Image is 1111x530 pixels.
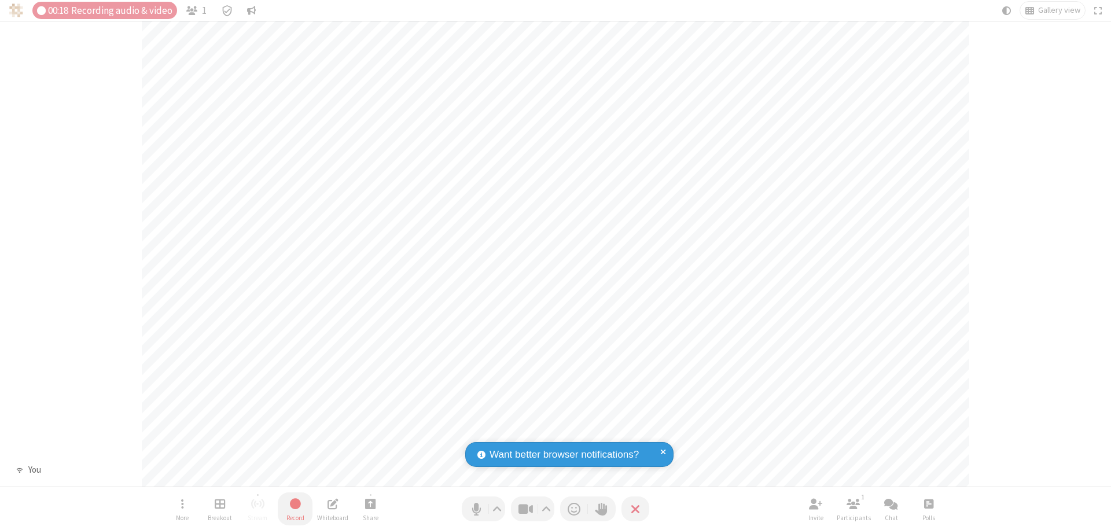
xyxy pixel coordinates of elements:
span: Recording audio & video [71,5,172,16]
span: Breakout [208,514,232,521]
span: 1 [202,5,207,16]
button: Open menu [165,492,200,525]
button: Open poll [911,492,946,525]
span: Stream [248,514,267,521]
div: Meeting details Encryption enabled [216,2,238,19]
div: Audio & video [32,2,177,19]
button: Raise hand [588,496,616,521]
button: End or leave meeting [621,496,649,521]
button: Open shared whiteboard [315,492,350,525]
button: Video setting [539,496,554,521]
button: Unable to start streaming without first stopping recording [240,492,275,525]
span: Gallery view [1038,6,1080,15]
img: QA Selenium DO NOT DELETE OR CHANGE [9,3,23,17]
span: More [176,514,189,521]
button: Mute (⌘+Shift+A) [462,496,505,521]
span: Chat [885,514,898,521]
span: Want better browser notifications? [490,447,639,462]
button: Send a reaction [560,496,588,521]
span: Record [286,514,304,521]
button: Manage Breakout Rooms [203,492,237,525]
button: Stop video (⌘+Shift+V) [511,496,554,521]
span: Participants [837,514,871,521]
button: Fullscreen [1090,2,1107,19]
span: Share [363,514,378,521]
button: Stop recording [278,492,312,525]
button: Open participant list [182,2,212,19]
div: 1 [858,492,868,502]
button: Start sharing [353,492,388,525]
span: Invite [808,514,823,521]
button: Open chat [874,492,908,525]
span: 00:18 [48,5,68,16]
span: Polls [922,514,935,521]
button: Using system theme [998,2,1016,19]
div: You [24,463,45,477]
button: Audio settings [490,496,505,521]
button: Change layout [1020,2,1085,19]
button: Conversation [242,2,261,19]
span: Whiteboard [317,514,348,521]
button: Open participant list [836,492,871,525]
button: Invite participants (⌘+Shift+I) [799,492,833,525]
